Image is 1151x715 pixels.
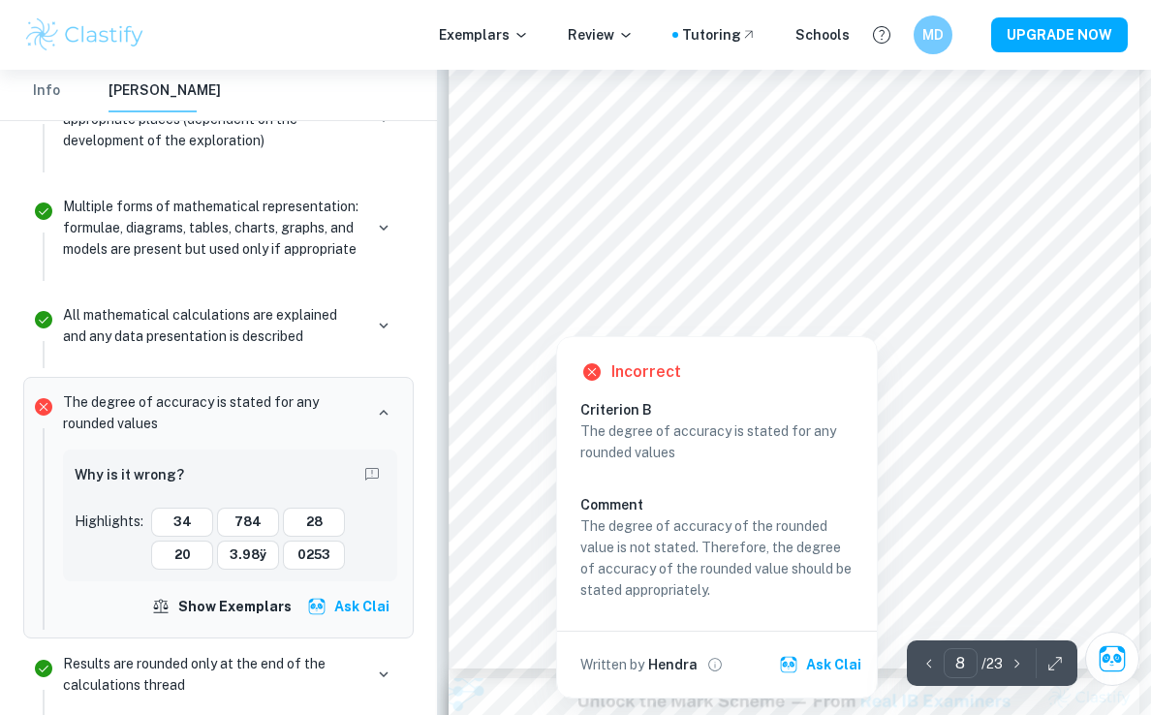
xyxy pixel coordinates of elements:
[775,647,869,682] button: Ask Clai
[865,18,898,51] button: Help and Feedback
[75,464,184,485] h6: Why is it wrong?
[32,395,55,419] svg: Incorrect
[217,541,279,570] button: 3.98ÿ
[1085,632,1139,686] button: Ask Clai
[580,515,854,601] p: The degree of accuracy of the rounded value is not stated. Therefore, the degree of accuracy of t...
[23,16,146,54] img: Clastify logo
[439,24,529,46] p: Exemplars
[568,24,634,46] p: Review
[109,70,221,112] button: [PERSON_NAME]
[63,304,362,347] p: All mathematical calculations are explained and any data presentation is described
[147,589,299,624] button: Show exemplars
[32,200,55,223] svg: Correct
[75,511,143,532] p: Highlights:
[63,653,362,696] p: Results are rounded only at the end of the calculations thread
[580,399,869,420] h6: Criterion B
[922,24,945,46] h6: MD
[63,391,362,434] p: The degree of accuracy is stated for any rounded values
[63,196,362,260] p: Multiple forms of mathematical representation: formulae, diagrams, tables, charts, graphs, and mo...
[981,653,1003,674] p: / 23
[682,24,757,46] a: Tutoring
[32,308,55,331] svg: Correct
[914,16,952,54] button: MD
[580,494,854,515] h6: Comment
[303,589,397,624] button: Ask Clai
[795,24,850,46] a: Schools
[358,461,386,488] button: Report mistake/confusion
[151,541,213,570] button: 20
[23,70,70,112] button: Info
[648,654,698,675] h6: Hendra
[151,508,213,537] button: 34
[283,508,345,537] button: 28
[779,655,798,674] img: clai.svg
[991,17,1128,52] button: UPGRADE NOW
[283,541,345,570] button: 0253
[580,654,644,675] p: Written by
[32,657,55,680] svg: Correct
[580,420,854,463] p: The degree of accuracy is stated for any rounded values
[307,597,327,616] img: clai.svg
[217,508,279,537] button: 784
[701,651,729,678] button: View full profile
[611,360,681,384] h6: Incorrect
